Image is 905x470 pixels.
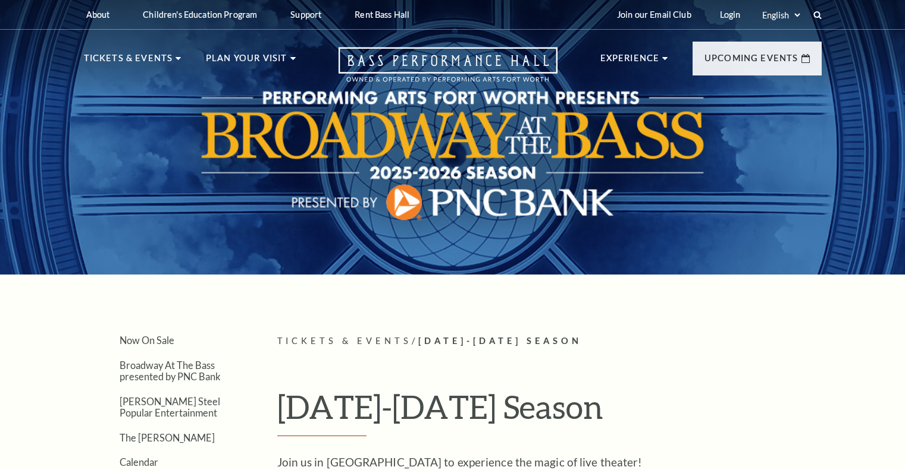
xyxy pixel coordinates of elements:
[143,10,257,20] p: Children's Education Program
[120,396,220,418] a: [PERSON_NAME] Steel Popular Entertainment
[206,51,287,72] p: Plan Your Visit
[120,432,215,443] a: The [PERSON_NAME]
[600,51,660,72] p: Experience
[120,335,174,346] a: Now On Sale
[120,359,221,382] a: Broadway At The Bass presented by PNC Bank
[277,387,822,436] h1: [DATE]-[DATE] Season
[277,336,412,346] span: Tickets & Events
[277,334,822,349] p: /
[120,456,158,468] a: Calendar
[418,336,582,346] span: [DATE]-[DATE] Season
[355,10,409,20] p: Rent Bass Hall
[290,10,321,20] p: Support
[760,10,802,21] select: Select:
[84,51,173,72] p: Tickets & Events
[86,10,110,20] p: About
[704,51,798,72] p: Upcoming Events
